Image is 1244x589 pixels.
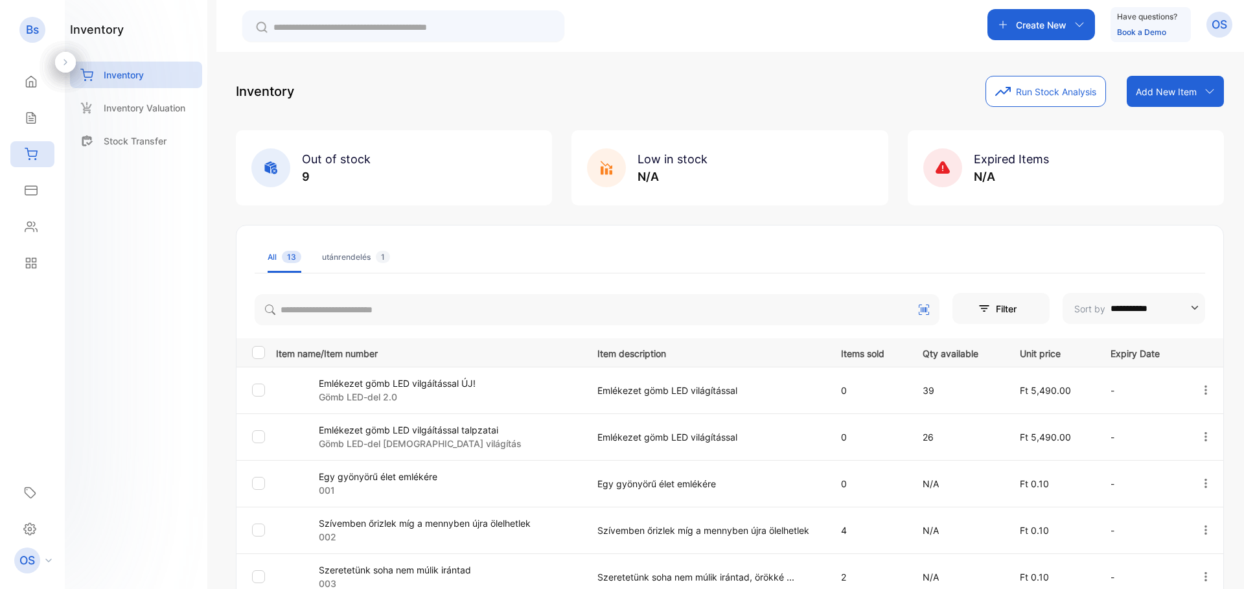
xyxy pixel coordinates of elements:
[1111,570,1173,584] p: -
[376,251,390,263] span: 1
[638,168,708,185] p: N/A
[923,524,993,537] p: N/A
[1074,302,1105,316] p: Sort by
[268,251,301,263] div: All
[1111,524,1173,537] p: -
[1020,344,1085,360] p: Unit price
[322,251,390,263] div: utánrendelés
[70,128,202,154] a: Stock Transfer
[841,384,897,397] p: 0
[319,516,531,530] p: Szívemben őrizlek míg a mennyben újra ölelhetlek
[597,344,814,360] p: Item description
[276,466,308,498] img: item
[319,483,437,497] p: 001
[319,530,531,544] p: 002
[26,21,39,38] p: Bs
[236,82,294,101] p: Inventory
[974,168,1049,185] p: N/A
[1020,432,1071,443] span: Ft 5,490.00
[70,95,202,121] a: Inventory Valuation
[1111,477,1173,491] p: -
[923,570,993,584] p: N/A
[70,21,124,38] h1: inventory
[276,513,308,545] img: item
[1020,385,1071,396] span: Ft 5,490.00
[276,373,308,405] img: item
[597,570,814,584] p: Szeretetünk soha nem múlik irántad, örökké ...
[319,390,476,404] p: Gömb LED-del 2.0
[1136,85,1197,98] p: Add New Item
[638,152,708,166] span: Low in stock
[104,101,185,115] p: Inventory Valuation
[597,384,814,397] p: Emlékezet gömb LED világítással
[1206,9,1232,40] button: OS
[597,430,814,444] p: Emlékezet gömb LED világítással
[276,344,581,360] p: Item name/Item number
[319,563,471,577] p: Szeretetünk soha nem múlik irántad
[1117,10,1177,23] p: Have questions?
[276,419,308,452] img: item
[987,9,1095,40] button: Create New
[282,251,301,263] span: 13
[841,430,897,444] p: 0
[319,470,437,483] p: Egy gyönyörű élet emlékére
[841,524,897,537] p: 4
[1212,16,1227,33] p: OS
[302,168,371,185] p: 9
[923,477,993,491] p: N/A
[923,344,993,360] p: Qty available
[70,62,202,88] a: Inventory
[302,152,371,166] span: Out of stock
[597,524,814,537] p: Szívemben őrizlek míg a mennyben újra ölelhetlek
[1020,478,1049,489] span: Ft 0.10
[104,68,144,82] p: Inventory
[985,76,1106,107] button: Run Stock Analysis
[841,570,897,584] p: 2
[1063,293,1205,324] button: Sort by
[1111,430,1173,444] p: -
[923,430,993,444] p: 26
[1020,572,1049,583] span: Ft 0.10
[1117,27,1166,37] a: Book a Demo
[319,437,522,450] p: Gömb LED-del [DEMOGRAPHIC_DATA] világítás
[1020,525,1049,536] span: Ft 0.10
[19,552,35,569] p: OS
[923,384,993,397] p: 39
[1016,18,1066,32] p: Create New
[1111,384,1173,397] p: -
[104,134,167,148] p: Stock Transfer
[597,477,814,491] p: Egy gyönyörű élet emlékére
[841,344,897,360] p: Items sold
[974,152,1049,166] span: Expired Items
[319,423,522,437] p: Emlékezet gömb LED vilgáítással talpzatai
[841,477,897,491] p: 0
[319,376,476,390] p: Emlékezet gömb LED vilgáítással ÚJ!
[1111,344,1173,360] p: Expiry Date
